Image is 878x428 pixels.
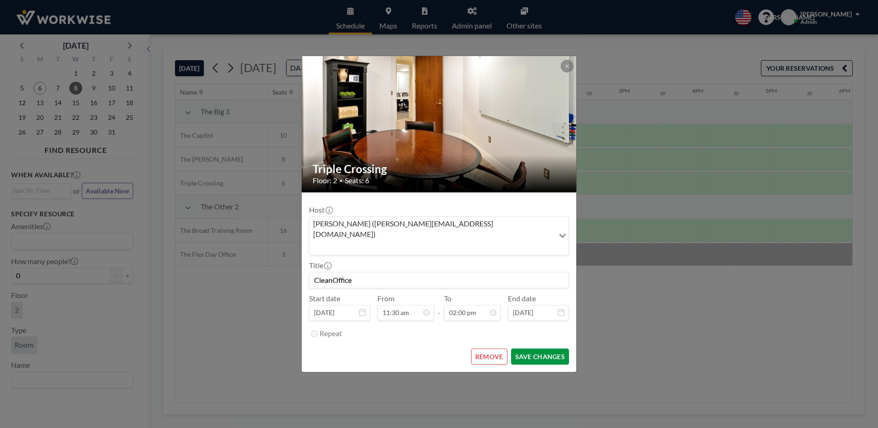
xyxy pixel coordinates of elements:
label: Repeat [320,329,342,338]
input: (No title) [310,272,568,288]
label: Host [309,205,332,214]
button: REMOVE [471,349,507,365]
span: [PERSON_NAME] ([PERSON_NAME][EMAIL_ADDRESS][DOMAIN_NAME]) [311,219,552,239]
label: To [444,294,451,303]
h2: Triple Crossing [313,162,566,176]
img: 537.jpg [302,21,577,227]
div: Search for option [310,217,568,255]
label: Start date [309,294,340,303]
span: Seats: 6 [345,176,369,185]
span: - [438,297,440,317]
label: From [377,294,394,303]
button: SAVE CHANGES [511,349,569,365]
label: End date [508,294,536,303]
label: Title [309,261,331,270]
input: Search for option [310,241,553,253]
span: Floor: 2 [313,176,337,185]
span: • [339,177,343,184]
